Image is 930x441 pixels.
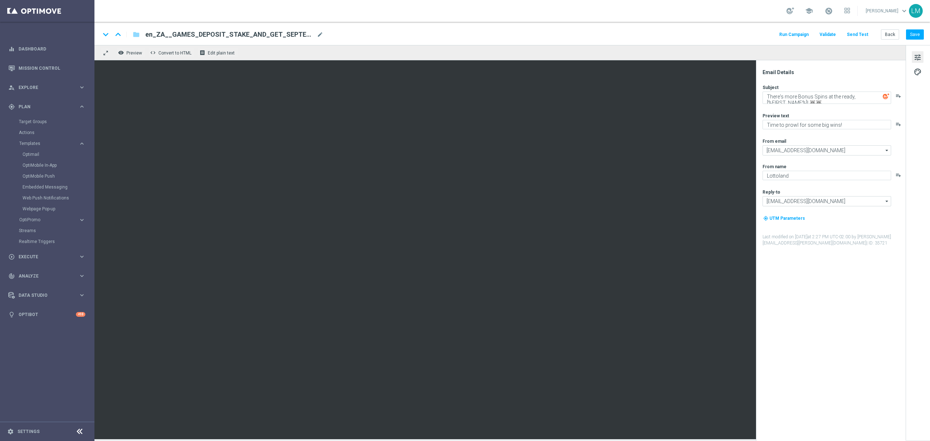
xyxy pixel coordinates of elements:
[19,239,76,244] a: Realtime Triggers
[19,217,86,223] button: OptiPromo keyboard_arrow_right
[199,50,205,56] i: receipt
[895,172,901,178] i: playlist_add
[118,50,124,56] i: remove_red_eye
[19,141,71,146] span: Templates
[208,50,235,56] span: Edit plain text
[19,228,76,234] a: Streams
[19,85,78,90] span: Explore
[19,141,78,146] div: Templates
[23,195,76,201] a: Web Push Notifications
[78,140,85,147] i: keyboard_arrow_right
[19,141,86,146] button: Templates keyboard_arrow_right
[133,30,140,39] i: folder
[912,66,923,77] button: palette
[769,216,805,221] span: UTM Parameters
[763,216,768,221] i: my_location
[8,104,78,110] div: Plan
[763,138,786,144] label: From email
[113,29,124,40] i: keyboard_arrow_up
[763,214,806,222] button: my_location UTM Parameters
[8,292,86,298] button: Data Studio keyboard_arrow_right
[78,272,85,279] i: keyboard_arrow_right
[19,236,94,247] div: Realtime Triggers
[19,116,94,127] div: Target Groups
[778,30,810,40] button: Run Campaign
[763,189,780,195] label: Reply-to
[145,30,314,39] span: en_ZA__GAMES_DEPOSIT_STAKE_AND_GET_SEPTEMBER_2025_REMINDER__EMT_ALL_EM_TAC_LT(1)
[909,4,923,18] div: LM
[116,48,145,57] button: remove_red_eye Preview
[23,149,94,160] div: Optimail
[317,31,323,38] span: mode_edit
[78,103,85,110] i: keyboard_arrow_right
[7,428,14,435] i: settings
[8,273,15,279] i: track_changes
[8,46,86,52] button: equalizer Dashboard
[895,121,901,127] button: playlist_add
[23,193,94,203] div: Web Push Notifications
[8,85,86,90] button: person_search Explore keyboard_arrow_right
[19,105,78,109] span: Plan
[76,312,85,317] div: +10
[763,69,905,76] div: Email Details
[23,151,76,157] a: Optimail
[198,48,238,57] button: receipt Edit plain text
[8,312,86,317] button: lightbulb Optibot +10
[19,274,78,278] span: Analyze
[8,254,15,260] i: play_circle_outline
[8,39,85,58] div: Dashboard
[8,84,15,91] i: person_search
[846,30,869,40] button: Send Test
[763,196,891,206] input: Select
[895,93,901,99] i: playlist_add
[763,145,891,155] input: Select
[8,104,15,110] i: gps_fixed
[19,214,94,225] div: OptiPromo
[19,138,94,214] div: Templates
[763,85,779,90] label: Subject
[23,171,94,182] div: OptiMobile Push
[883,146,891,155] i: arrow_drop_down
[19,218,78,222] div: OptiPromo
[78,253,85,260] i: keyboard_arrow_right
[805,7,813,15] span: school
[19,127,94,138] div: Actions
[763,113,789,119] label: Preview text
[78,292,85,299] i: keyboard_arrow_right
[763,164,787,170] label: From name
[8,58,85,78] div: Mission Control
[8,104,86,110] button: gps_fixed Plan keyboard_arrow_right
[8,65,86,71] button: Mission Control
[19,218,71,222] span: OptiPromo
[19,293,78,298] span: Data Studio
[23,184,76,190] a: Embedded Messaging
[23,162,76,168] a: OptiMobile In-App
[8,254,78,260] div: Execute
[19,58,85,78] a: Mission Control
[8,254,86,260] button: play_circle_outline Execute keyboard_arrow_right
[883,93,889,100] img: optiGenie.svg
[148,48,195,57] button: code Convert to HTML
[763,234,905,246] label: Last modified on [DATE] at 2:27 PM UTC-02:00 by [PERSON_NAME][EMAIL_ADDRESS][PERSON_NAME][DOMAIN_...
[23,203,94,214] div: Webpage Pop-up
[78,84,85,91] i: keyboard_arrow_right
[23,173,76,179] a: OptiMobile Push
[8,84,78,91] div: Explore
[17,429,40,434] a: Settings
[912,51,923,63] button: tune
[8,273,86,279] button: track_changes Analyze keyboard_arrow_right
[19,305,76,324] a: Optibot
[883,197,891,206] i: arrow_drop_down
[900,7,908,15] span: keyboard_arrow_down
[23,160,94,171] div: OptiMobile In-App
